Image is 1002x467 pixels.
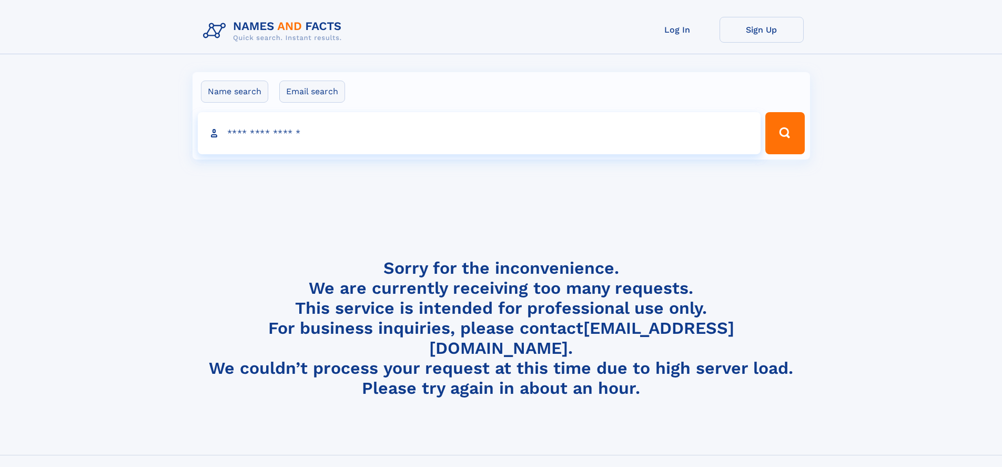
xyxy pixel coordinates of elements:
[199,17,350,45] img: Logo Names and Facts
[201,81,268,103] label: Name search
[279,81,345,103] label: Email search
[635,17,720,43] a: Log In
[720,17,804,43] a: Sign Up
[765,112,804,154] button: Search Button
[198,112,761,154] input: search input
[429,318,734,358] a: [EMAIL_ADDRESS][DOMAIN_NAME]
[199,258,804,399] h4: Sorry for the inconvenience. We are currently receiving too many requests. This service is intend...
